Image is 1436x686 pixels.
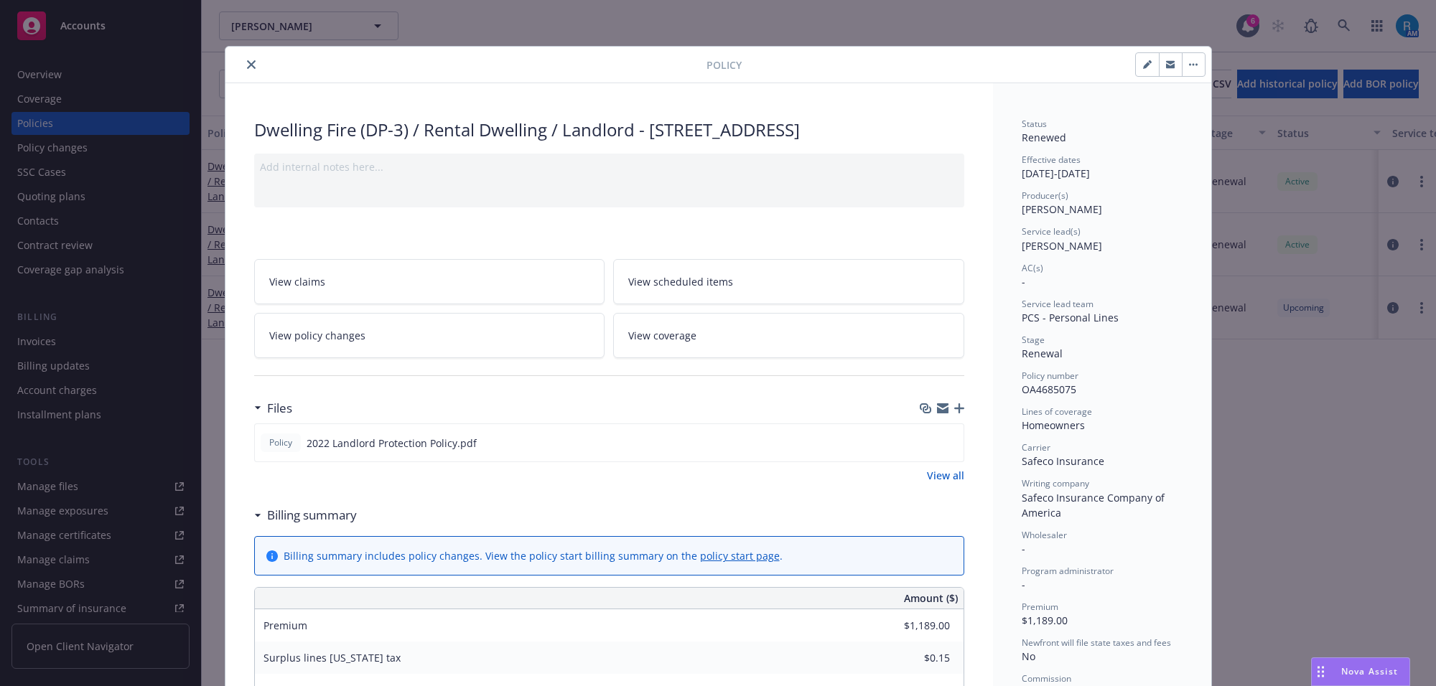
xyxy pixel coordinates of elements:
[628,328,696,343] span: View coverage
[1022,649,1035,663] span: No
[267,399,292,418] h3: Files
[1022,578,1025,591] span: -
[1022,311,1119,324] span: PCS - Personal Lines
[1022,491,1167,520] span: Safeco Insurance Company of America
[1022,225,1081,238] span: Service lead(s)
[284,548,783,563] div: Billing summary includes policy changes. View the policy start billing summary on the .
[1022,477,1089,489] span: Writing company
[1022,542,1025,555] span: -
[1022,441,1050,454] span: Carrier
[1022,529,1067,541] span: Wholesaler
[1022,131,1066,144] span: Renewed
[1022,382,1076,396] span: OA4685075
[613,313,964,358] a: View coverage
[264,619,307,632] span: Premium
[1022,262,1043,274] span: AC(s)
[1022,454,1104,468] span: Safeco Insurance
[266,436,295,449] span: Policy
[1022,405,1092,418] span: Lines of coverage
[1022,672,1071,685] span: Commission
[1022,189,1068,202] span: Producer(s)
[254,313,605,358] a: View policy changes
[1022,118,1047,130] span: Status
[254,399,292,418] div: Files
[260,159,959,174] div: Add internal notes here...
[269,274,325,289] span: View claims
[267,506,357,525] h3: Billing summary
[1022,154,1183,181] div: [DATE] - [DATE]
[1022,334,1045,346] span: Stage
[945,436,958,451] button: preview file
[264,651,401,664] span: Surplus lines [US_STATE] tax
[1312,658,1330,685] div: Drag to move
[904,591,958,606] span: Amount ($)
[1022,636,1171,649] span: Newfront will file state taxes and fees
[865,647,959,669] input: 0.00
[1022,601,1058,613] span: Premium
[922,436,933,451] button: download file
[1022,275,1025,288] span: -
[1022,347,1063,360] span: Renewal
[254,506,357,525] div: Billing summary
[243,56,260,73] button: close
[254,118,964,142] div: Dwelling Fire (DP-3) / Rental Dwelling / Landlord - [STREET_ADDRESS]
[269,328,365,343] span: View policy changes
[700,549,780,563] a: policy start page
[1022,298,1094,310] span: Service lead team
[254,259,605,304] a: View claims
[707,57,742,72] span: Policy
[1022,202,1102,216] span: [PERSON_NAME]
[1311,657,1410,686] button: Nova Assist
[865,615,959,636] input: 0.00
[1022,154,1081,166] span: Effective dates
[1022,418,1085,432] span: Homeowners
[927,468,964,483] a: View all
[1341,665,1398,677] span: Nova Assist
[628,274,733,289] span: View scheduled items
[1022,370,1078,382] span: Policy number
[1022,614,1068,627] span: $1,189.00
[613,259,964,304] a: View scheduled items
[1022,239,1102,253] span: [PERSON_NAME]
[1022,565,1114,577] span: Program administrator
[307,436,477,451] span: 2022 Landlord Protection Policy.pdf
